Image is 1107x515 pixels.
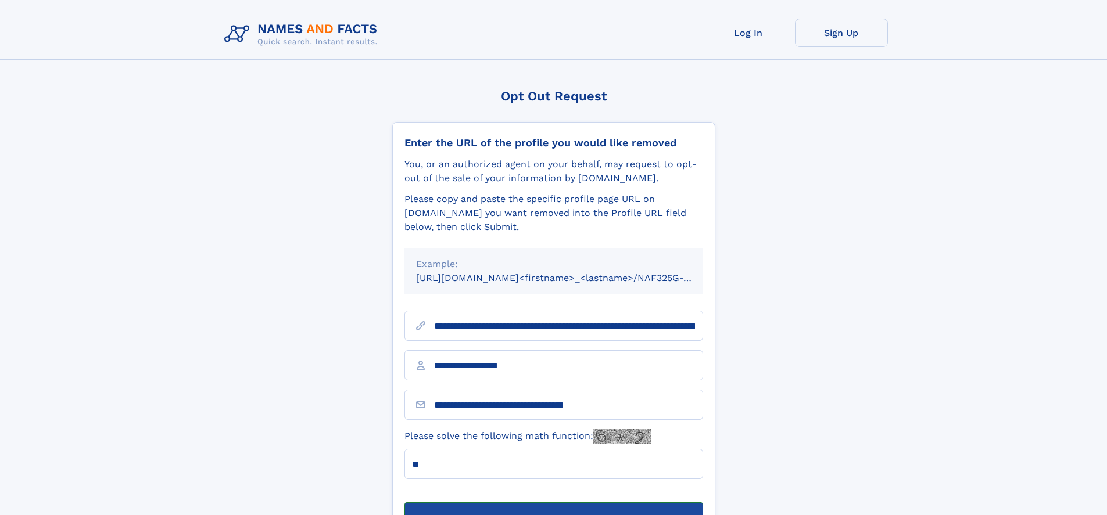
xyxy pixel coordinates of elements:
[404,192,703,234] div: Please copy and paste the specific profile page URL on [DOMAIN_NAME] you want removed into the Pr...
[795,19,888,47] a: Sign Up
[404,136,703,149] div: Enter the URL of the profile you would like removed
[220,19,387,50] img: Logo Names and Facts
[416,272,725,283] small: [URL][DOMAIN_NAME]<firstname>_<lastname>/NAF325G-xxxxxxxx
[404,157,703,185] div: You, or an authorized agent on your behalf, may request to opt-out of the sale of your informatio...
[702,19,795,47] a: Log In
[392,89,715,103] div: Opt Out Request
[404,429,651,444] label: Please solve the following math function:
[416,257,692,271] div: Example:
